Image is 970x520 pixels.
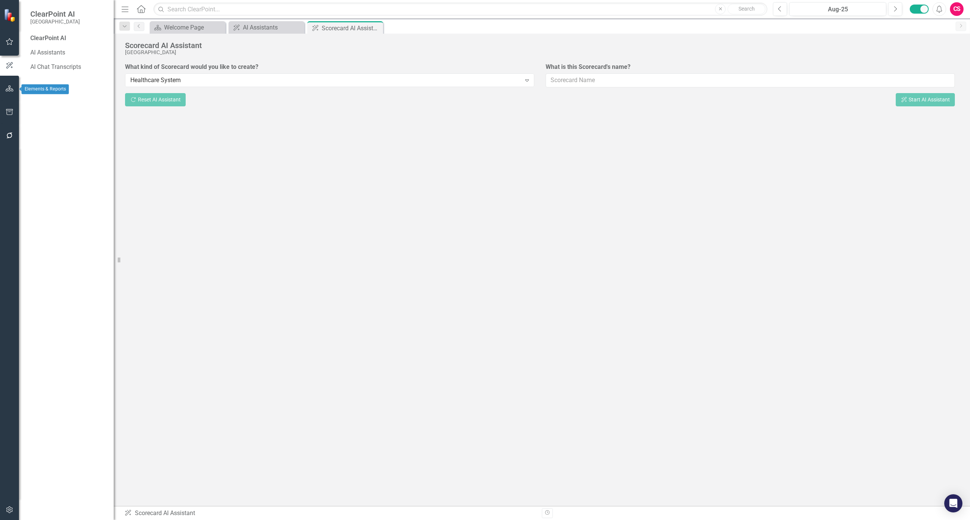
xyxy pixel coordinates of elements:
img: ClearPoint Strategy [3,8,17,22]
button: Reset AI Assistant [125,93,186,106]
a: AI Assistants [230,23,302,32]
div: Healthcare System [130,76,521,85]
span: ClearPoint AI [30,9,80,19]
div: AI Assistants [243,23,302,32]
a: Welcome Page [152,23,224,32]
label: What is this Scorecard's name? [546,63,955,72]
input: Scorecard Name [546,73,955,87]
button: CS [950,2,964,16]
div: Welcome Page [164,23,224,32]
label: What kind of Scorecard would you like to create? [125,63,534,72]
button: Search [727,4,765,14]
a: AI Chat Transcripts [30,63,106,72]
div: Aug-25 [792,5,884,14]
div: Scorecard AI Assistant [124,509,536,518]
a: AI Assistants [30,48,106,57]
small: [GEOGRAPHIC_DATA] [30,19,80,25]
input: Search ClearPoint... [153,3,767,16]
button: Start AI Assistant [896,93,955,106]
div: [GEOGRAPHIC_DATA] [125,50,955,55]
div: Scorecard AI Assistant [322,23,381,33]
span: Search [738,6,755,12]
button: Aug-25 [789,2,886,16]
div: ClearPoint AI [30,34,106,43]
div: Open Intercom Messenger [944,494,962,512]
div: Elements & Reports [22,84,69,94]
div: Scorecard AI Assistant [125,41,955,50]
